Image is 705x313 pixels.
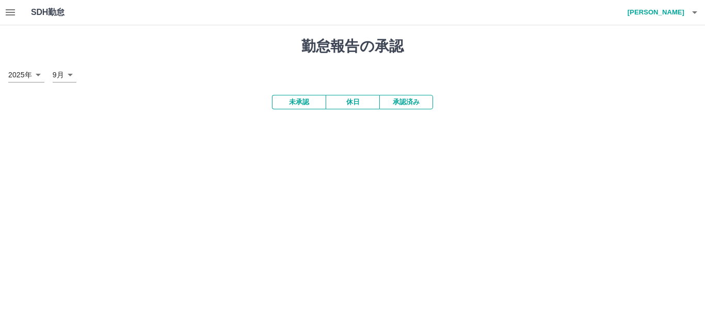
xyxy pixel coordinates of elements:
[326,95,379,109] button: 休日
[8,38,697,55] h1: 勤怠報告の承認
[8,68,44,83] div: 2025年
[53,68,76,83] div: 9月
[379,95,433,109] button: 承認済み
[272,95,326,109] button: 未承認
